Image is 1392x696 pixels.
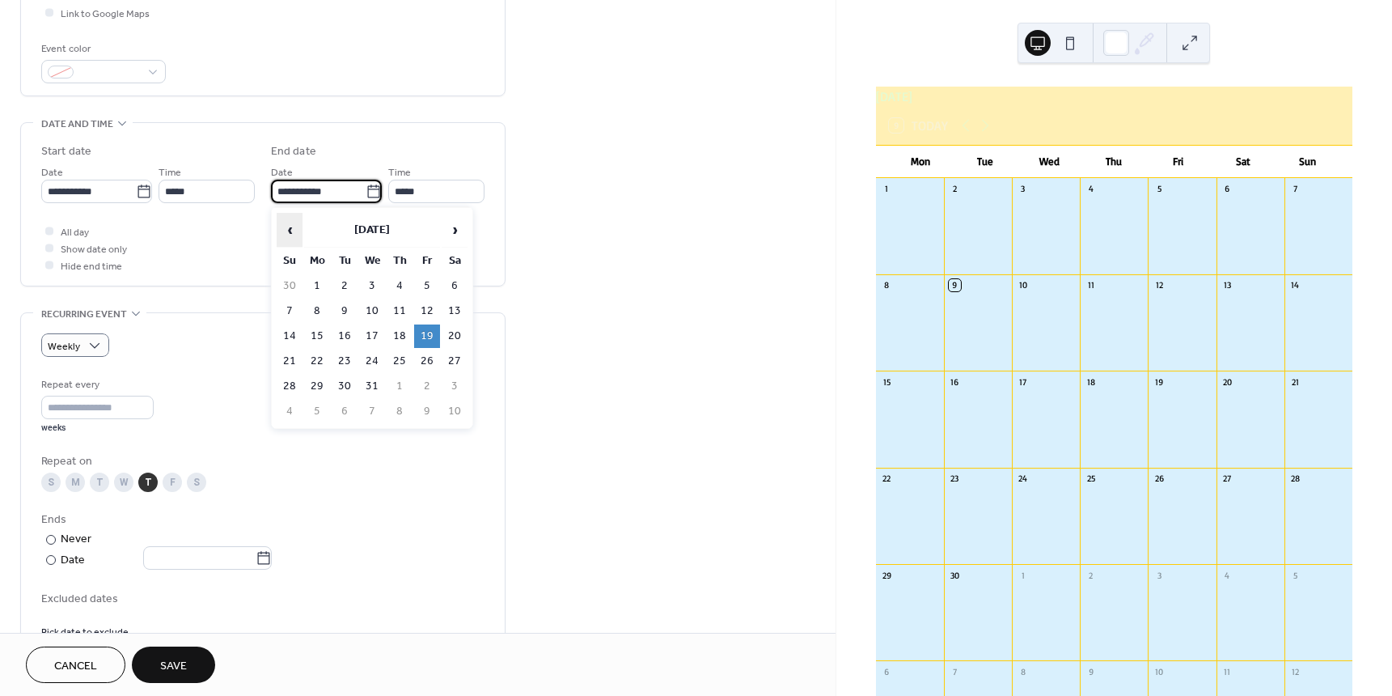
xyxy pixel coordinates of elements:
div: Sun [1275,146,1339,178]
span: Time [388,164,411,181]
td: 19 [414,325,440,348]
span: Date and time [41,116,113,133]
td: 3 [442,375,468,398]
td: 3 [359,274,385,298]
td: 4 [277,400,303,423]
td: 24 [359,350,385,373]
td: 8 [387,400,413,423]
td: 10 [359,299,385,323]
td: 30 [332,375,358,398]
div: 7 [1289,183,1301,195]
span: ‹ [277,214,302,246]
td: 2 [414,375,440,398]
span: All day [61,224,89,241]
span: › [442,214,467,246]
div: 4 [1221,569,1233,581]
td: 6 [442,274,468,298]
div: T [138,473,158,492]
div: 27 [1221,473,1233,485]
td: 12 [414,299,440,323]
div: 5 [1289,569,1301,581]
div: 11 [1221,665,1233,677]
td: 5 [414,274,440,298]
td: 25 [387,350,413,373]
div: [DATE] [876,87,1352,106]
td: 9 [414,400,440,423]
th: We [359,249,385,273]
div: 10 [1017,279,1029,291]
td: 30 [277,274,303,298]
div: Fri [1146,146,1211,178]
div: Repeat on [41,453,481,470]
div: 22 [881,473,893,485]
div: 18 [1085,376,1097,388]
th: Sa [442,249,468,273]
span: Excluded dates [41,591,484,608]
div: 9 [949,279,961,291]
div: 25 [1085,473,1097,485]
div: Thu [1081,146,1146,178]
div: 26 [1153,473,1165,485]
div: 16 [949,376,961,388]
div: 1 [881,183,893,195]
span: Date [271,164,293,181]
td: 5 [304,400,330,423]
div: End date [271,143,316,160]
div: 8 [1017,665,1029,677]
td: 8 [304,299,330,323]
div: weeks [41,422,154,434]
td: 13 [442,299,468,323]
td: 2 [332,274,358,298]
td: 28 [277,375,303,398]
td: 6 [332,400,358,423]
td: 7 [277,299,303,323]
div: F [163,473,182,492]
div: Mon [889,146,954,178]
td: 20 [442,325,468,348]
span: Cancel [54,658,97,675]
th: Th [387,249,413,273]
td: 26 [414,350,440,373]
div: S [41,473,61,492]
div: Ends [41,511,481,528]
span: Link to Google Maps [61,6,150,23]
button: Cancel [26,647,125,683]
div: 24 [1017,473,1029,485]
div: 1 [1017,569,1029,581]
span: Show date only [61,241,127,258]
span: Hide end time [61,258,122,275]
span: Date [41,164,63,181]
td: 22 [304,350,330,373]
div: 21 [1289,376,1301,388]
div: 9 [1085,665,1097,677]
button: Save [132,647,215,683]
div: 30 [949,569,961,581]
div: 10 [1153,665,1165,677]
div: W [114,473,133,492]
td: 1 [304,274,330,298]
td: 23 [332,350,358,373]
div: Sat [1211,146,1276,178]
div: 7 [949,665,961,677]
th: [DATE] [304,213,440,248]
td: 17 [359,325,385,348]
div: 19 [1153,376,1165,388]
div: 8 [881,279,893,291]
th: Mo [304,249,330,273]
span: Time [159,164,181,181]
td: 15 [304,325,330,348]
div: 15 [881,376,893,388]
div: 14 [1289,279,1301,291]
div: 29 [881,569,893,581]
td: 29 [304,375,330,398]
td: 10 [442,400,468,423]
div: Wed [1018,146,1082,178]
div: Event color [41,40,163,57]
div: 6 [1221,183,1233,195]
div: M [66,473,85,492]
div: T [90,473,109,492]
div: 3 [1017,183,1029,195]
div: 28 [1289,473,1301,485]
div: Repeat every [41,376,150,393]
td: 18 [387,325,413,348]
